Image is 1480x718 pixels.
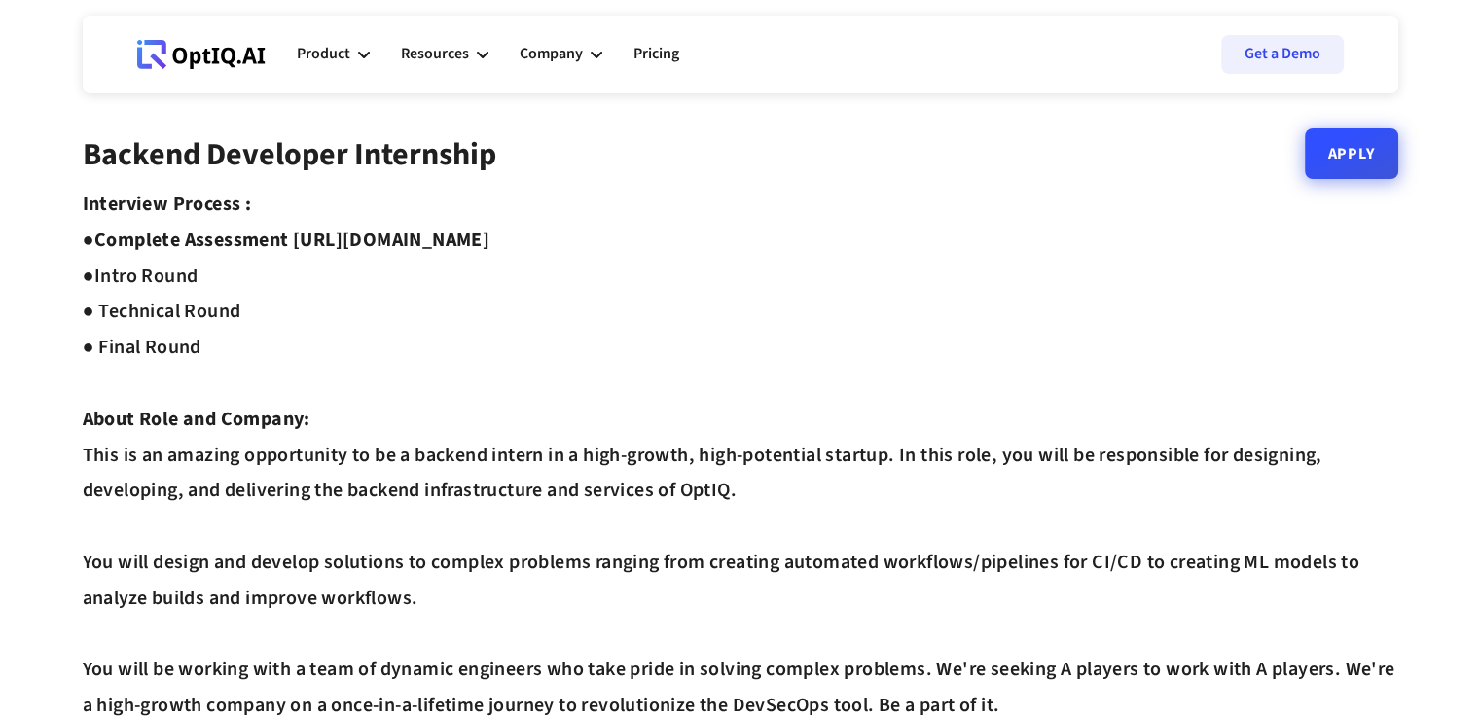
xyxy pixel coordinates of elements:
div: Resources [401,41,469,67]
div: Resources [401,25,488,84]
a: Get a Demo [1221,35,1344,74]
a: Webflow Homepage [137,25,266,84]
div: Company [520,25,602,84]
div: Product [297,41,350,67]
strong: Backend Developer Internship [83,132,496,177]
strong: About Role and Company: [83,406,310,433]
strong: Interview Process : [83,191,252,218]
div: Product [297,25,370,84]
div: Company [520,41,583,67]
a: Pricing [633,25,679,84]
div: Webflow Homepage [137,68,138,69]
a: Apply [1305,128,1398,179]
strong: Complete Assessment [URL][DOMAIN_NAME] ● [83,227,490,290]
